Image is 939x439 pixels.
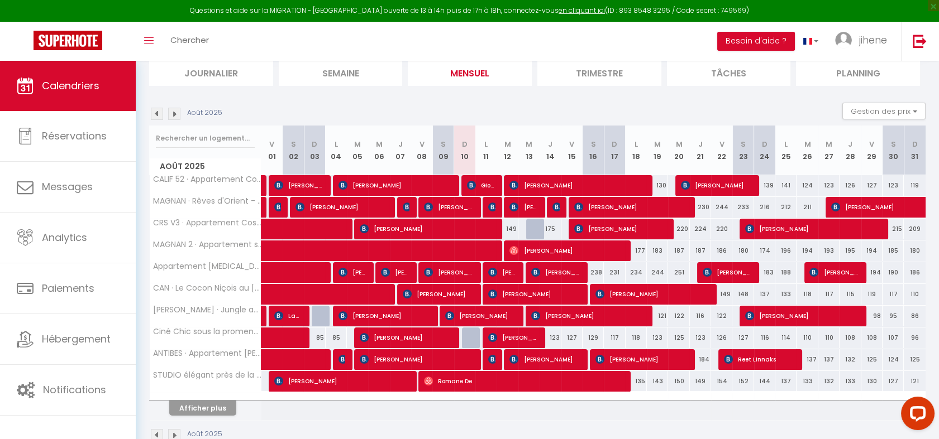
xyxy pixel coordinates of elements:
[390,126,411,175] th: 07
[274,196,282,218] span: [PERSON_NAME]
[775,126,797,175] th: 25
[274,370,409,392] span: [PERSON_NAME]
[151,262,263,271] span: Appartement [MEDICAL_DATA] Clim Hypercentre
[891,139,896,149] abbr: S
[626,371,647,392] div: 135
[274,175,324,196] span: [PERSON_NAME]
[339,349,346,370] span: [PERSON_NAME]
[883,306,904,326] div: 95
[848,139,852,149] abbr: J
[647,262,668,283] div: 244
[42,332,111,346] span: Hébergement
[279,59,403,86] li: Semaine
[883,262,904,283] div: 190
[732,284,754,305] div: 148
[654,139,661,149] abbr: M
[861,327,883,348] div: 108
[156,128,255,148] input: Rechercher un logement...
[861,175,883,196] div: 127
[559,6,605,15] a: en cliquant ici
[540,327,561,348] div: 123
[883,175,904,196] div: 123
[43,383,106,397] span: Notifications
[717,32,795,51] button: Besoin d'aide ?
[274,305,303,326] span: Lahsan Qechchar
[797,284,818,305] div: 118
[797,371,818,392] div: 133
[883,327,904,348] div: 107
[754,197,775,218] div: 216
[488,327,538,348] span: [PERSON_NAME]
[162,22,217,61] a: Chercher
[754,126,775,175] th: 24
[569,139,574,149] abbr: V
[797,327,818,348] div: 110
[690,197,711,218] div: 230
[804,139,811,149] abbr: M
[540,126,561,175] th: 14
[339,305,431,326] span: [PERSON_NAME]
[904,262,926,283] div: 186
[441,139,446,149] abbr: S
[668,262,689,283] div: 251
[840,349,861,370] div: 132
[784,139,788,149] abbr: L
[504,139,511,149] abbr: M
[403,283,474,305] span: [PERSON_NAME]
[797,349,818,370] div: 137
[151,240,263,249] span: MAGNAN 2 · Appartement situation idéale mer
[818,327,840,348] div: 110
[668,219,689,239] div: 220
[690,327,711,348] div: 123
[151,197,263,205] span: MAGNAN · Rêves d'Orient - proche mer
[861,306,883,326] div: 98
[904,219,926,239] div: 209
[690,371,711,392] div: 149
[591,139,596,149] abbr: S
[403,196,410,218] span: [PERSON_NAME]
[711,327,732,348] div: 126
[187,108,222,118] p: Août 2025
[818,349,840,370] div: 137
[690,306,711,326] div: 116
[335,139,338,149] abbr: L
[149,59,273,86] li: Journalier
[754,327,775,348] div: 116
[42,129,107,143] span: Réservations
[583,262,604,283] div: 238
[762,139,768,149] abbr: D
[711,197,732,218] div: 244
[151,371,263,379] span: STUDIO élégant près de la Prom
[561,126,583,175] th: 15
[809,262,859,283] span: [PERSON_NAME]
[411,126,432,175] th: 08
[797,240,818,261] div: 194
[668,306,689,326] div: 122
[34,31,102,50] img: Super Booking
[668,371,689,392] div: 150
[420,139,425,149] abbr: V
[304,126,325,175] th: 03
[612,139,617,149] abbr: D
[711,219,732,239] div: 220
[595,349,688,370] span: [PERSON_NAME]
[360,349,473,370] span: [PERSON_NAME]
[904,327,926,348] div: 96
[488,196,495,218] span: Mbengue SEYE [PERSON_NAME]
[668,240,689,261] div: 187
[170,34,209,46] span: Chercher
[548,139,552,149] abbr: J
[509,175,644,196] span: [PERSON_NAME]
[840,284,861,305] div: 115
[842,103,926,119] button: Gestion des prix
[169,401,236,416] button: Afficher plus
[711,126,732,175] th: 22
[647,306,668,326] div: 121
[732,240,754,261] div: 180
[583,327,604,348] div: 129
[883,240,904,261] div: 185
[42,180,93,194] span: Messages
[741,139,746,149] abbr: S
[647,240,668,261] div: 183
[150,158,261,175] span: Août 2025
